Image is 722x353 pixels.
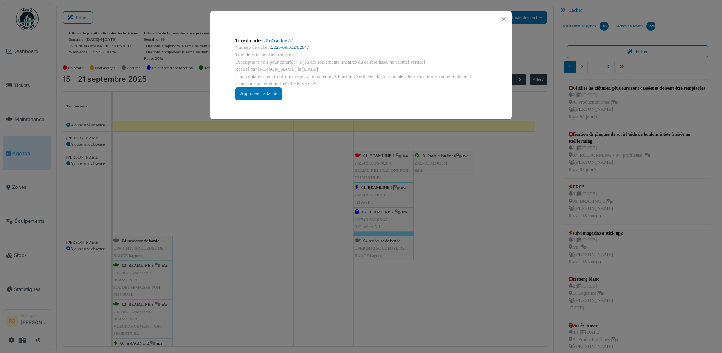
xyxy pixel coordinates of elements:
[271,45,309,50] a: 2025/09/332/02847
[235,73,487,87] div: Commentaire final: Contrôle des jeux de roulements linéaire : Verticale ok Horizontale : Jeux trè...
[235,37,487,44] div: Titre du ticket :
[235,51,487,58] div: Titre de la tâche: Be2 calibre 5.1
[266,38,294,43] a: Be2 calibre 5.1
[235,87,282,100] div: Approuver la tâche
[235,59,487,66] div: Description: Voir pour contrôler le jeu des roulements linéaires du calibre lisse, horizontal ver...
[235,44,487,51] div: Numéro de ticket :
[499,14,509,24] button: Close
[235,66,487,73] div: Réalisé par [PERSON_NAME] le [DATE]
